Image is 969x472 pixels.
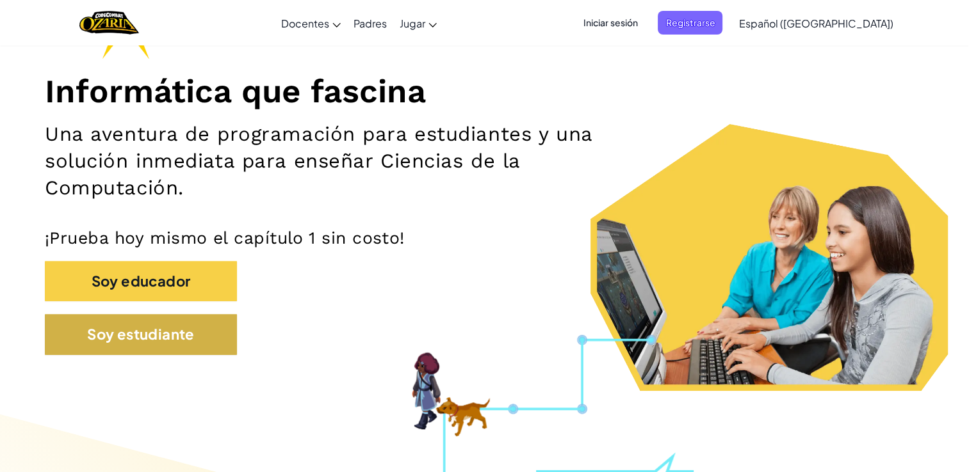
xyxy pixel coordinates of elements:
a: Español ([GEOGRAPHIC_DATA]) [732,6,899,40]
a: Jugar [393,6,443,40]
span: Docentes [281,17,329,30]
a: Docentes [275,6,347,40]
img: Home [79,10,139,36]
span: Jugar [400,17,425,30]
h2: Una aventura de programación para estudiantes y una solución inmediata para enseñar Ciencias de l... [45,121,634,201]
button: Soy educador [45,261,237,301]
a: Ozaria by CodeCombat logo [79,10,139,36]
p: ¡Prueba hoy mismo el capítulo 1 sin costo! [45,227,924,248]
button: Iniciar sesión [576,11,645,35]
button: Registrarse [658,11,722,35]
a: Padres [347,6,393,40]
h1: Informática que fascina [45,72,924,111]
button: Soy estudiante [45,314,237,354]
span: Español ([GEOGRAPHIC_DATA]) [738,17,893,30]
